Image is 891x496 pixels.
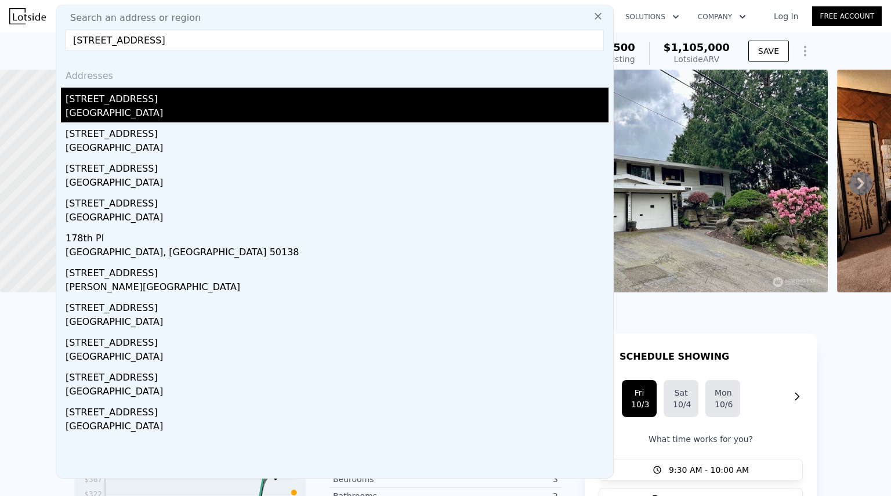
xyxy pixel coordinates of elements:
div: [GEOGRAPHIC_DATA] [66,385,609,401]
span: $1,105,000 [664,41,730,53]
p: What time works for you? [599,433,803,445]
input: Enter an address, city, region, neighborhood or zip code [66,30,604,50]
div: [STREET_ADDRESS] [66,401,609,419]
div: [GEOGRAPHIC_DATA], [GEOGRAPHIC_DATA] 50138 [66,245,609,262]
div: Bedrooms [333,473,445,485]
div: Fri [631,387,647,399]
button: SAVE [748,41,789,61]
div: Addresses [61,60,609,88]
div: [STREET_ADDRESS] [66,88,609,106]
div: [GEOGRAPHIC_DATA] [66,350,609,366]
div: [GEOGRAPHIC_DATA] [66,106,609,122]
div: Sat [673,387,689,399]
h1: SCHEDULE SHOWING [620,350,729,364]
button: Fri10/3 [622,380,657,417]
div: 3 [445,473,558,485]
a: Log In [760,10,812,22]
div: [STREET_ADDRESS] [66,331,609,350]
div: [PERSON_NAME][GEOGRAPHIC_DATA] [66,280,609,296]
img: Sale: 149618156 Parcel: 103814592 [531,70,828,292]
div: [STREET_ADDRESS] [66,366,609,385]
button: 9:30 AM - 10:00 AM [599,459,803,481]
div: 10/4 [673,399,689,410]
img: Lotside [9,8,46,24]
a: Free Account [812,6,882,26]
button: Mon10/6 [705,380,740,417]
button: Sat10/4 [664,380,698,417]
div: Lotside ARV [664,53,730,65]
div: [GEOGRAPHIC_DATA] [66,211,609,227]
span: 9:30 AM - 10:00 AM [669,464,749,476]
div: 10/6 [715,399,731,410]
div: 178th Pl [66,227,609,245]
div: [STREET_ADDRESS] [66,192,609,211]
tspan: $367 [84,476,102,484]
span: Search an address or region [61,11,201,25]
div: [STREET_ADDRESS] [66,296,609,315]
div: Mon [715,387,731,399]
div: [GEOGRAPHIC_DATA] [66,176,609,192]
button: Company [689,6,755,27]
div: [GEOGRAPHIC_DATA] [66,141,609,157]
div: [STREET_ADDRESS] [66,262,609,280]
button: Solutions [616,6,689,27]
div: [GEOGRAPHIC_DATA] [66,419,609,436]
button: Show Options [794,39,817,63]
div: [STREET_ADDRESS] [66,157,609,176]
div: [STREET_ADDRESS] [66,122,609,141]
div: [GEOGRAPHIC_DATA] [66,315,609,331]
div: 10/3 [631,399,647,410]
